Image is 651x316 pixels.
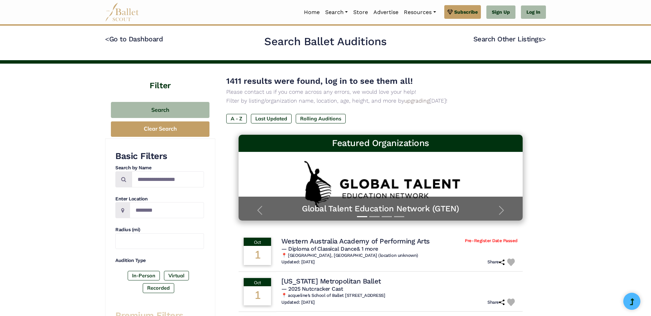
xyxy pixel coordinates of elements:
[115,164,204,171] h4: Search by Name
[371,5,401,19] a: Advertise
[143,283,174,293] label: Recorded
[281,253,518,259] h6: 📍 [GEOGRAPHIC_DATA], [GEOGRAPHIC_DATA] (location unknown)
[281,277,381,286] h4: [US_STATE] Metropolitan Ballet
[281,286,343,292] span: — 2025 Nutcracker Cast
[130,202,204,218] input: Location
[226,96,535,105] p: Filter by listing/organization name, location, age, height, and more by [DATE]!
[473,35,546,43] a: Search Other Listings>
[111,121,209,137] button: Clear Search
[244,137,517,149] h3: Featured Organizations
[444,5,481,19] a: Subscribe
[105,64,215,92] h4: Filter
[105,35,163,43] a: <Go to Dashboard
[369,213,380,221] button: Slide 2
[401,5,438,19] a: Resources
[301,5,322,19] a: Home
[244,286,271,305] div: 1
[281,246,378,252] span: — Diploma of Classical Dance
[281,237,430,246] h4: Western Australia Academy of Performing Arts
[447,8,453,16] img: gem.svg
[251,114,292,123] label: Last Updated
[115,226,204,233] h4: Radius (mi)
[244,278,271,286] div: Oct
[394,213,404,221] button: Slide 4
[128,271,160,280] label: In-Person
[244,238,271,246] div: Oct
[105,35,109,43] code: <
[164,271,189,280] label: Virtual
[404,97,430,104] a: upgrading
[487,259,505,265] h6: Share
[357,246,378,252] a: & 1 more
[115,196,204,202] h4: Enter Location
[264,35,387,49] h2: Search Ballet Auditions
[382,213,392,221] button: Slide 3
[487,300,505,305] h6: Share
[115,257,204,264] h4: Audition Type
[111,102,209,118] button: Search
[350,5,371,19] a: Store
[296,114,346,123] label: Rolling Auditions
[115,150,204,162] h3: Basic Filters
[244,246,271,265] div: 1
[486,5,515,19] a: Sign Up
[281,293,518,299] h6: 📍 acqueline’s School of Ballet [STREET_ADDRESS]
[226,88,535,96] p: Please contact us if you come across any errors, we would love your help!
[132,171,204,187] input: Search by names...
[465,238,517,244] span: Pre-Register Date Passed
[454,8,478,16] span: Subscribe
[281,259,315,265] h6: Updated: [DATE]
[542,35,546,43] code: >
[357,213,367,221] button: Slide 1
[322,5,350,19] a: Search
[245,203,516,214] a: Global Talent Education Network (GTEN)
[521,5,546,19] a: Log In
[281,300,315,305] h6: Updated: [DATE]
[226,76,413,86] span: 1411 results were found, log in to see them all!
[226,114,247,123] label: A - Z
